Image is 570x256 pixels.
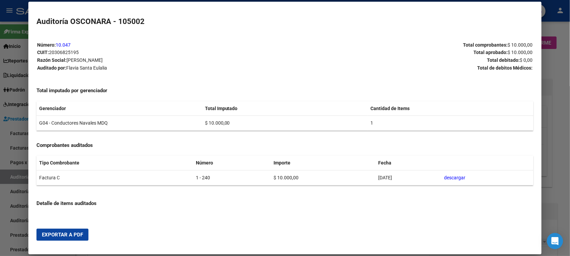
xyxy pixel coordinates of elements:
a: 10.047 [56,42,71,48]
th: Número [193,156,271,170]
p: Número: [37,41,285,49]
td: [DATE] [375,171,442,185]
h4: Comprobantes auditados [36,142,533,149]
span: Exportar a PDF [42,232,83,238]
h4: Detalle de items auditados [36,200,533,207]
span: $ 0,00 [520,57,533,63]
p: Total de debitos Médicos: [285,64,533,72]
a: descargar [444,175,466,180]
p: Total aprobado: [285,49,533,56]
td: G04 - Conductores Navales MDQ [36,116,202,131]
th: Cantidad de Items [368,101,533,116]
td: 1 - 240 [193,171,271,185]
th: Total Imputado [202,101,368,116]
td: $ 10.000,00 [271,171,375,185]
th: Importe [271,156,375,170]
p: Total debitado: [285,56,533,64]
th: Fecha [375,156,442,170]
span: [PERSON_NAME] [67,57,103,63]
p: CUIT: [37,49,285,56]
span: Flavia Santa Eulalia [66,65,107,71]
th: Gerenciador [36,101,202,116]
button: Exportar a PDF [36,229,88,241]
span: $ 10.000,00 [508,50,533,55]
td: Factura C [36,171,193,185]
td: 1 [368,116,533,131]
td: $ 10.000,00 [202,116,368,131]
p: Total comprobantes: [285,41,533,49]
p: Razón Social: [37,56,285,64]
span: $ 10.000,00 [508,42,533,48]
span: 20306825195 [49,50,79,55]
h2: Auditoría OSCONARA - 105002 [36,16,533,27]
p: Auditado por: [37,64,285,72]
div: Open Intercom Messenger [547,233,563,249]
h4: Total imputado por gerenciador [36,87,533,95]
th: Tipo Combrobante [36,156,193,170]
